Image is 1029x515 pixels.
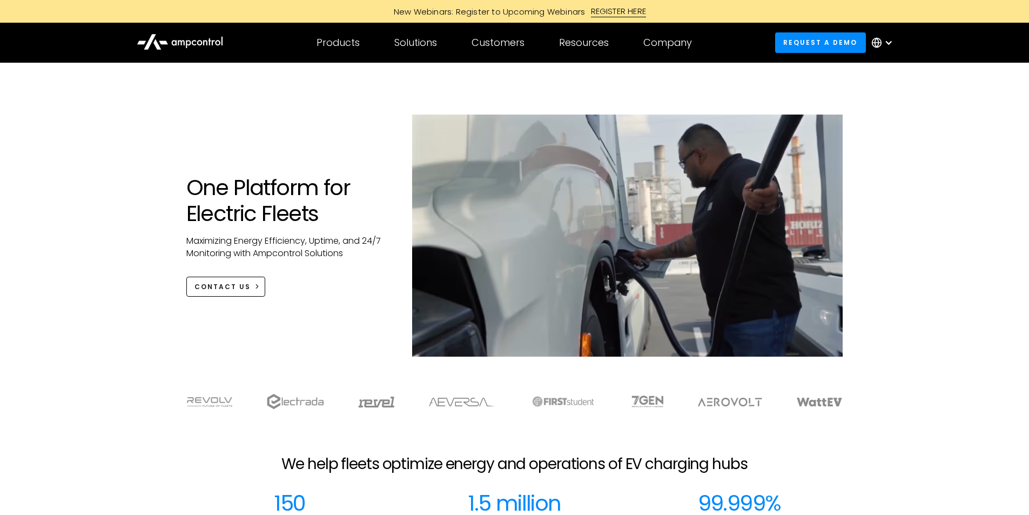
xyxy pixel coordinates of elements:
[643,37,692,49] div: Company
[394,37,437,49] div: Solutions
[317,37,360,49] div: Products
[775,32,866,52] a: Request a demo
[559,37,609,49] div: Resources
[267,394,324,409] img: electrada logo
[186,235,391,259] p: Maximizing Energy Efficiency, Uptime, and 24/7 Monitoring with Ampcontrol Solutions
[383,6,591,17] div: New Webinars: Register to Upcoming Webinars
[797,398,842,406] img: WattEV logo
[186,277,266,297] a: CONTACT US
[272,5,758,17] a: New Webinars: Register to Upcoming WebinarsREGISTER HERE
[281,455,747,473] h2: We help fleets optimize energy and operations of EV charging hubs
[194,282,251,292] div: CONTACT US
[698,398,762,406] img: Aerovolt Logo
[472,37,524,49] div: Customers
[186,175,391,226] h1: One Platform for Electric Fleets
[591,5,647,17] div: REGISTER HERE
